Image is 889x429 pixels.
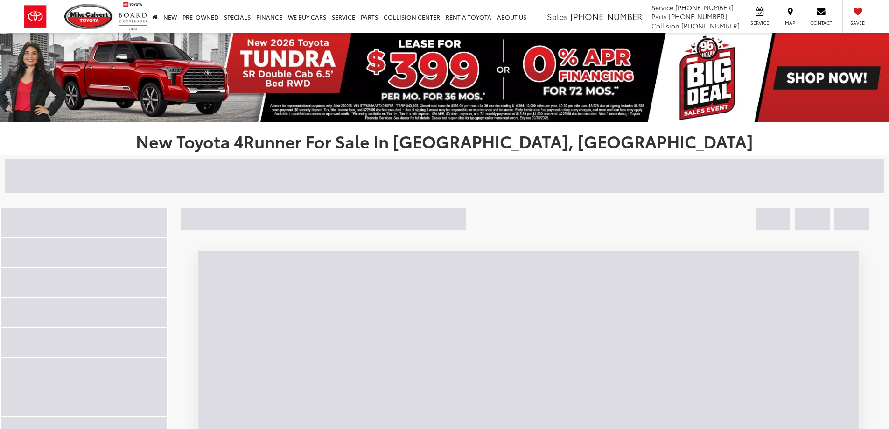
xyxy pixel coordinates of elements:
[847,20,868,26] span: Saved
[681,21,740,30] span: [PHONE_NUMBER]
[669,12,727,21] span: [PHONE_NUMBER]
[749,20,770,26] span: Service
[547,10,568,22] span: Sales
[651,3,673,12] span: Service
[570,10,645,22] span: [PHONE_NUMBER]
[810,20,832,26] span: Contact
[651,12,667,21] span: Parts
[675,3,734,12] span: [PHONE_NUMBER]
[780,20,800,26] span: Map
[64,4,114,29] img: Mike Calvert Toyota
[651,21,679,30] span: Collision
